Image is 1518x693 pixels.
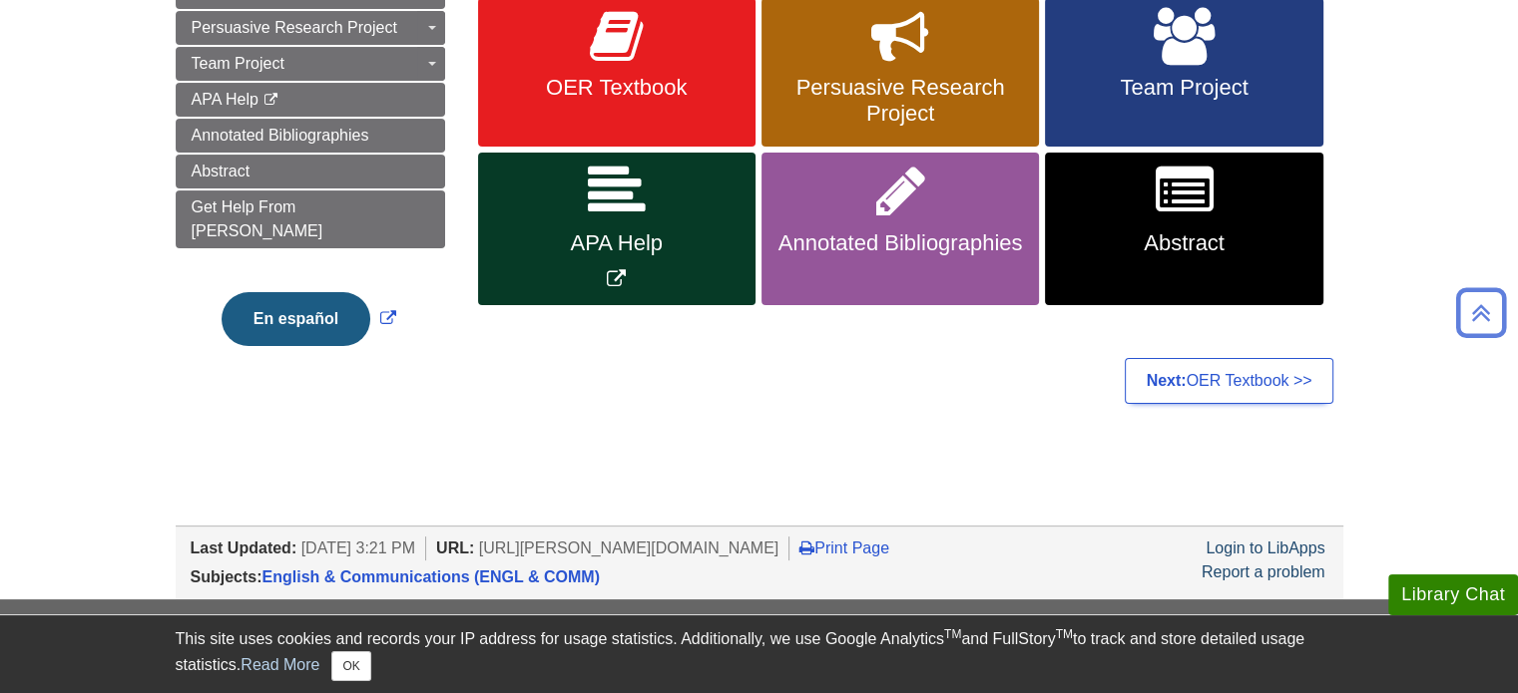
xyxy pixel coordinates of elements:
[1060,75,1307,101] span: Team Project
[176,155,445,188] a: Abstract
[301,539,415,556] span: [DATE] 3:21 PM
[176,119,445,153] a: Annotated Bibliographies
[192,19,397,36] span: Persuasive Research Project
[1146,372,1186,389] strong: Next:
[493,230,741,256] span: APA Help
[241,656,319,673] a: Read More
[192,198,323,239] span: Get Help From [PERSON_NAME]
[176,627,1343,681] div: This site uses cookies and records your IP address for usage statistics. Additionally, we use Goo...
[776,230,1024,256] span: Annotated Bibliographies
[191,539,297,556] span: Last Updated:
[191,568,262,585] span: Subjects:
[176,11,445,45] a: Persuasive Research Project
[176,83,445,117] a: APA Help
[192,163,251,179] span: Abstract
[1206,539,1324,556] a: Login to LibApps
[1449,299,1513,326] a: Back to Top
[944,627,961,641] sup: TM
[217,310,401,327] a: Link opens in new window
[192,55,284,72] span: Team Project
[331,651,370,681] button: Close
[1202,563,1325,580] a: Report a problem
[799,539,889,556] a: Print Page
[479,539,779,556] span: [URL][PERSON_NAME][DOMAIN_NAME]
[799,539,814,555] i: Print Page
[761,153,1039,305] a: Annotated Bibliographies
[192,91,258,108] span: APA Help
[493,75,741,101] span: OER Textbook
[192,127,369,144] span: Annotated Bibliographies
[262,94,279,107] i: This link opens in a new window
[1056,627,1073,641] sup: TM
[1045,153,1322,305] a: Abstract
[1125,358,1332,404] a: Next:OER Textbook >>
[776,75,1024,127] span: Persuasive Research Project
[176,47,445,81] a: Team Project
[1060,230,1307,256] span: Abstract
[478,153,756,305] a: Link opens in new window
[176,190,445,248] a: Get Help From [PERSON_NAME]
[436,539,474,556] span: URL:
[1388,574,1518,615] button: Library Chat
[262,568,600,585] a: English & Communications (ENGL & COMM)
[222,292,370,346] button: En español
